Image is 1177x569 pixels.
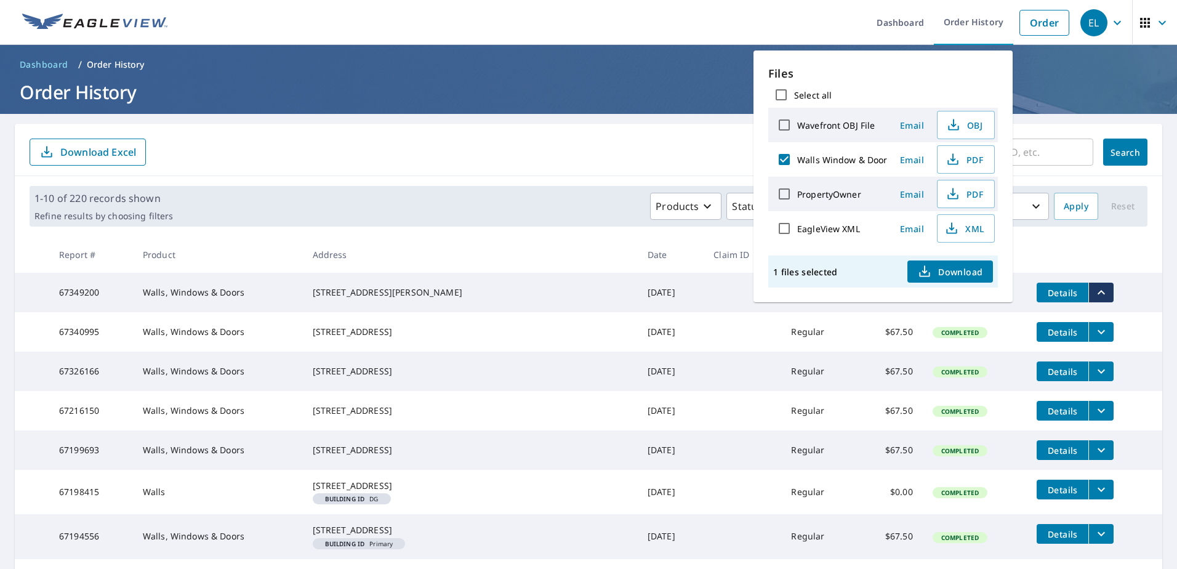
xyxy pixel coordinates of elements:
span: PDF [945,152,984,167]
span: DG [318,496,386,502]
span: Details [1044,287,1081,299]
td: Walls, Windows & Doors [133,273,303,312]
p: Products [656,199,699,214]
em: Building ID [325,496,365,502]
label: Select all [794,89,832,101]
span: Download [917,264,982,279]
label: EagleView XML [797,223,860,235]
td: Regular [781,312,856,352]
td: Regular [781,391,856,430]
td: 67349200 [49,273,133,312]
td: 67194556 [49,514,133,559]
span: Details [1044,405,1081,417]
p: Refine results by choosing filters [34,211,173,222]
button: Status [726,193,785,220]
span: Details [1044,326,1081,338]
button: filesDropdownBtn-67199693 [1088,440,1114,460]
span: PDF [945,187,984,201]
button: detailsBtn-67194556 [1037,524,1088,544]
p: Status [732,199,762,214]
button: PDF [937,145,995,174]
th: Product [133,236,303,273]
td: [DATE] [638,470,704,514]
button: detailsBtn-67216150 [1037,401,1088,421]
span: Email [898,223,927,235]
button: Download [907,260,992,283]
button: Search [1103,139,1147,166]
span: Details [1044,528,1081,540]
td: Regular [781,352,856,391]
span: Dashboard [20,59,68,71]
span: Completed [934,407,986,416]
button: Apply [1054,193,1098,220]
td: $67.50 [856,430,923,470]
td: 67216150 [49,391,133,430]
span: Completed [934,328,986,337]
td: $67.50 [856,352,923,391]
td: Walls, Windows & Doors [133,514,303,559]
span: Primary [318,541,401,547]
div: [STREET_ADDRESS] [313,326,628,338]
td: 67340995 [49,312,133,352]
button: detailsBtn-67340995 [1037,322,1088,342]
span: OBJ [945,118,984,132]
td: $0.00 [856,470,923,514]
td: [DATE] [638,430,704,470]
td: 67199693 [49,430,133,470]
button: OBJ [937,111,995,139]
span: XML [945,221,984,236]
a: Dashboard [15,55,73,75]
button: detailsBtn-67349200 [1037,283,1088,302]
th: Date [638,236,704,273]
button: Email [893,219,932,238]
label: Wavefront OBJ File [797,119,875,131]
li: / [78,57,82,72]
button: Email [893,185,932,204]
label: PropertyOwner [797,188,861,200]
td: 67326166 [49,352,133,391]
div: [STREET_ADDRESS] [313,524,628,536]
button: Email [893,116,932,135]
button: filesDropdownBtn-67198415 [1088,480,1114,499]
td: Walls, Windows & Doors [133,352,303,391]
td: Walls, Windows & Doors [133,391,303,430]
span: Details [1044,445,1081,456]
span: Email [898,154,927,166]
th: Claim ID [704,236,781,273]
nav: breadcrumb [15,55,1162,75]
a: Order [1019,10,1069,36]
button: detailsBtn-67199693 [1037,440,1088,460]
td: Walls, Windows & Doors [133,430,303,470]
button: PDF [937,180,995,208]
span: Email [898,119,927,131]
td: $67.50 [856,391,923,430]
button: Products [650,193,721,220]
button: filesDropdownBtn-67194556 [1088,524,1114,544]
span: Completed [934,368,986,376]
td: Regular [781,430,856,470]
span: Completed [934,533,986,542]
div: EL [1080,9,1107,36]
td: [DATE] [638,312,704,352]
span: Completed [934,446,986,455]
div: [STREET_ADDRESS][PERSON_NAME] [313,286,628,299]
button: Email [893,150,932,169]
p: Download Excel [60,145,136,159]
button: Download Excel [30,139,146,166]
button: detailsBtn-67198415 [1037,480,1088,499]
em: Building ID [325,541,365,547]
div: [STREET_ADDRESS] [313,365,628,377]
span: Email [898,188,927,200]
button: filesDropdownBtn-67216150 [1088,401,1114,421]
span: Apply [1064,199,1088,214]
th: Address [303,236,638,273]
td: [DATE] [638,514,704,559]
td: Regular [781,470,856,514]
td: [DATE] [638,391,704,430]
td: $67.50 [856,312,923,352]
td: Walls, Windows & Doors [133,312,303,352]
button: filesDropdownBtn-67326166 [1088,361,1114,381]
th: Report # [49,236,133,273]
div: [STREET_ADDRESS] [313,405,628,417]
label: Walls Window & Door [797,154,888,166]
